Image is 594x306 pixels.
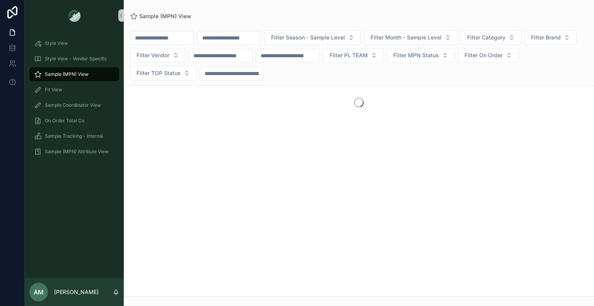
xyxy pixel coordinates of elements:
[130,12,191,20] a: Sample (MPN) View
[29,67,119,81] a: Sample (MPN) View
[323,48,384,63] button: Select Button
[45,56,107,62] span: Style View - Vendor Specific
[531,34,561,41] span: Filter Brand
[29,129,119,143] a: Sample Tracking - Internal
[45,40,68,46] span: Style View
[364,30,457,45] button: Select Button
[45,71,89,77] span: Sample (MPN) View
[29,145,119,159] a: Sample (MPN) Attribute View
[54,288,99,296] p: [PERSON_NAME]
[329,51,368,59] span: Filter PL TEAM
[45,102,101,108] span: Sample Coordinator View
[130,48,185,63] button: Select Button
[29,114,119,128] a: On Order Total Co
[45,133,103,139] span: Sample Tracking - Internal
[29,36,119,50] a: Style View
[393,51,439,59] span: Filter MPN Status
[137,51,169,59] span: Filter Vendor
[467,34,505,41] span: Filter Category
[45,87,62,93] span: Fit View
[29,83,119,97] a: Fit View
[45,118,84,124] span: On Order Total Co
[464,51,503,59] span: Filter On Order
[139,12,191,20] span: Sample (MPN) View
[461,30,521,45] button: Select Button
[370,34,442,41] span: Filter Month - Sample Level
[265,30,361,45] button: Select Button
[387,48,455,63] button: Select Button
[524,30,577,45] button: Select Button
[68,9,80,22] img: App logo
[130,66,196,80] button: Select Button
[29,52,119,66] a: Style View - Vendor Specific
[271,34,345,41] span: Filter Season - Sample Level
[45,149,109,155] span: Sample (MPN) Attribute View
[458,48,519,63] button: Select Button
[29,98,119,112] a: Sample Coordinator View
[34,287,44,297] span: AM
[25,31,124,169] div: scrollable content
[137,69,181,77] span: Filter TOP Status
